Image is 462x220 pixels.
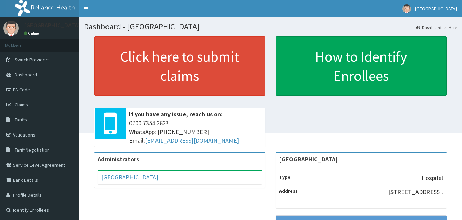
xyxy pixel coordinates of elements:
[442,25,457,30] li: Here
[101,173,158,181] a: [GEOGRAPHIC_DATA]
[129,110,223,118] b: If you have any issue, reach us on:
[129,119,262,145] span: 0700 7354 2623 WhatsApp: [PHONE_NUMBER] Email:
[402,4,411,13] img: User Image
[3,21,19,36] img: User Image
[84,22,457,31] h1: Dashboard - [GEOGRAPHIC_DATA]
[98,155,139,163] b: Administrators
[422,173,443,182] p: Hospital
[388,187,443,196] p: [STREET_ADDRESS].
[279,155,338,163] strong: [GEOGRAPHIC_DATA]
[15,147,50,153] span: Tariff Negotiation
[15,102,28,108] span: Claims
[15,72,37,78] span: Dashboard
[279,188,298,194] b: Address
[15,117,27,123] span: Tariffs
[24,31,40,36] a: Online
[145,137,239,144] a: [EMAIL_ADDRESS][DOMAIN_NAME]
[276,36,447,96] a: How to Identify Enrollees
[415,5,457,12] span: [GEOGRAPHIC_DATA]
[416,25,441,30] a: Dashboard
[94,36,265,96] a: Click here to submit claims
[15,56,50,63] span: Switch Providers
[24,22,80,28] p: [GEOGRAPHIC_DATA]
[279,174,290,180] b: Type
